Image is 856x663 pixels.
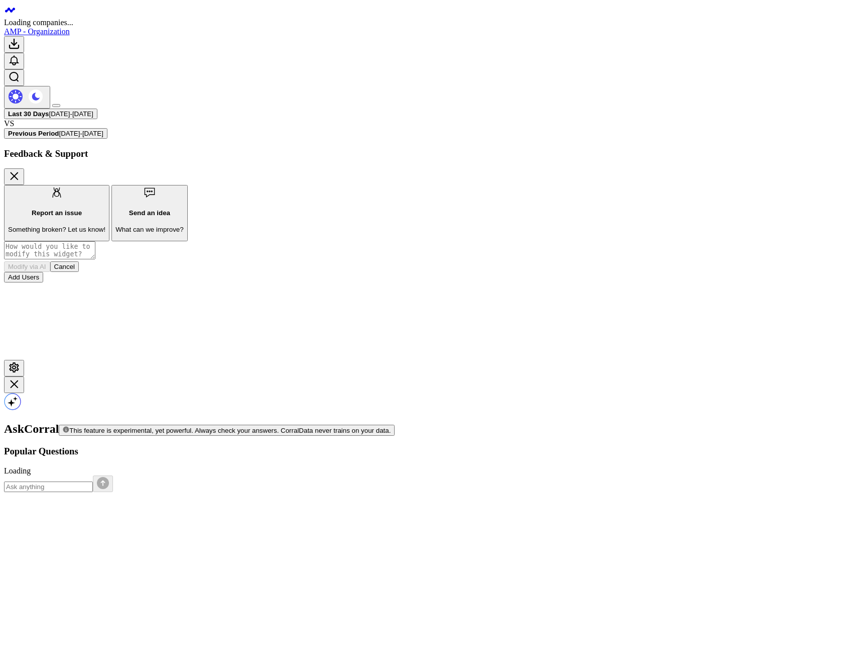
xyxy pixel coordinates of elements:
button: Add Users [4,272,43,282]
button: Last 30 Days[DATE]-[DATE] [4,109,97,119]
input: Ask anything [4,482,93,492]
span: AskCorral [4,422,59,435]
button: Open search [4,69,24,86]
button: Previous Period[DATE]-[DATE] [4,128,107,139]
button: This feature is experimental, yet powerful. Always check your answers. CorralData never trains on... [59,425,395,436]
p: Something broken? Let us know! [8,226,105,233]
button: Modify via AI [4,261,50,272]
button: Report an issue Something broken? Let us know! [4,185,109,241]
div: Loading companies... [4,18,852,27]
div: VS [4,119,852,128]
span: [DATE] - [DATE] [59,130,103,137]
h3: Popular Questions [4,446,852,457]
span: [DATE] - [DATE] [49,110,93,118]
p: What can we improve? [115,226,184,233]
div: Loading [4,466,852,476]
h3: Feedback & Support [4,148,852,159]
a: AMP - Organization [4,27,70,36]
button: Send an idea What can we improve? [111,185,188,241]
b: Last 30 Days [8,110,49,118]
h4: Send an idea [115,209,184,217]
button: Cancel [50,261,79,272]
h4: Report an issue [8,209,105,217]
span: This feature is experimental, yet powerful. Always check your answers. CorralData never trains on... [69,427,391,434]
b: Previous Period [8,130,59,137]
